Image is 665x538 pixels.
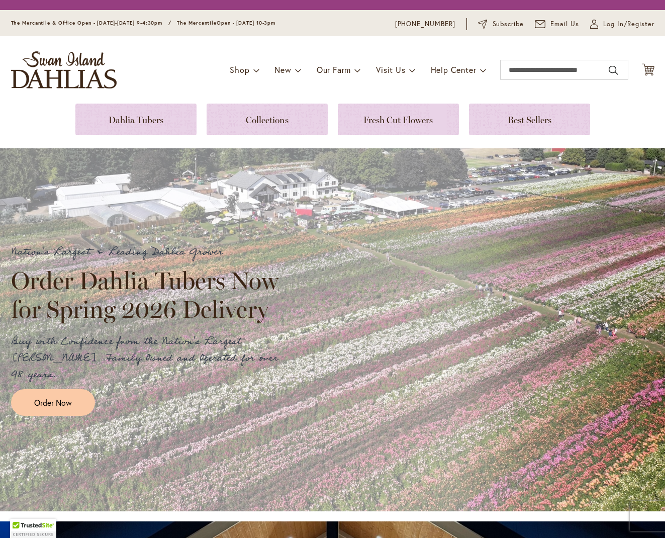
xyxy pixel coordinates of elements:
[34,397,72,408] span: Order Now
[603,19,654,29] span: Log In/Register
[550,19,579,29] span: Email Us
[431,64,477,75] span: Help Center
[11,333,288,383] p: Buy with Confidence from the Nation's Largest [PERSON_NAME]. Family Owned and Operated for over 9...
[11,20,217,26] span: The Mercantile & Office Open - [DATE]-[DATE] 9-4:30pm / The Mercantile
[11,51,117,88] a: store logo
[395,19,456,29] a: [PHONE_NUMBER]
[493,19,524,29] span: Subscribe
[217,20,275,26] span: Open - [DATE] 10-3pm
[376,64,405,75] span: Visit Us
[11,244,288,260] p: Nation's Largest & Leading Dahlia Grower
[274,64,291,75] span: New
[317,64,351,75] span: Our Farm
[11,389,95,416] a: Order Now
[590,19,654,29] a: Log In/Register
[609,62,618,78] button: Search
[230,64,249,75] span: Shop
[11,266,288,323] h2: Order Dahlia Tubers Now for Spring 2026 Delivery
[478,19,524,29] a: Subscribe
[535,19,579,29] a: Email Us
